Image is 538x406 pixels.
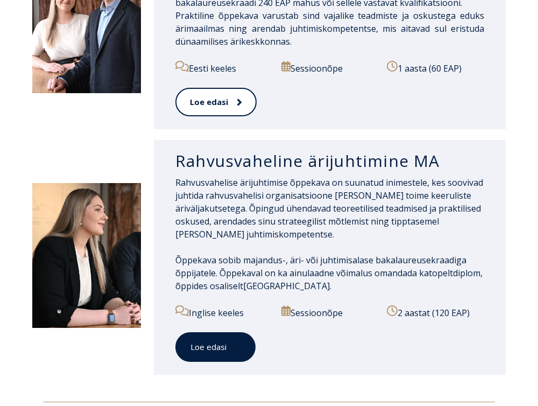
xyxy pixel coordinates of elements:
a: Loe edasi [175,88,257,116]
span: Rahvusvahelise ärijuhtimise õppekava on suunatud inimestele, kes soovivad juhtida rahvusvahelisi ... [175,177,483,240]
span: [GEOGRAPHIC_DATA] [243,280,330,292]
p: Eesti keeles [175,61,273,75]
p: Inglise keeles [175,305,273,319]
span: Praktiline õppekava varustab sind vajalike teadmiste ja oskustega eduks ärimaailmas ning arendab ... [175,10,484,47]
p: 2 aastat (120 EAP) [387,305,484,319]
img: DSC_1907 [32,183,141,328]
span: Õppekaval on ka ainulaadne võimalus omandada ka [220,267,429,279]
span: , õppides osaliselt [175,267,483,292]
h3: Rahvusvaheline ärijuhtimine MA [175,151,484,171]
a: Loe edasi [175,332,256,362]
p: Sessioonõpe [281,305,379,319]
span: . [330,280,331,292]
p: Sessioonõpe [281,61,379,75]
p: 1 aasta (60 EAP) [387,61,484,75]
span: topeltdiplom [429,267,480,279]
span: Õppekava sobib majandus-, äri- või juhtimisalase bakalaureusekraadiga õppijatele. [175,254,466,279]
